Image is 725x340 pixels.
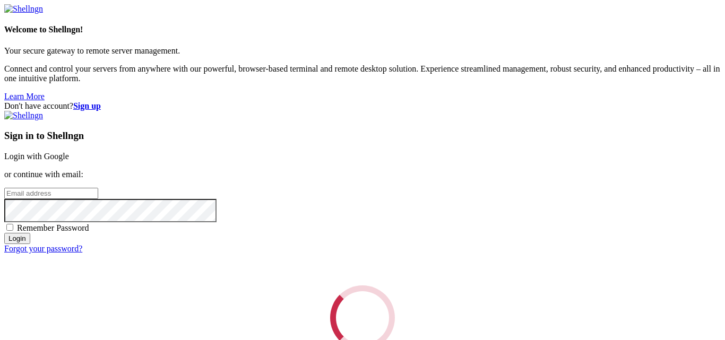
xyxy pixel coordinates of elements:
p: Your secure gateway to remote server management. [4,46,721,56]
a: Learn More [4,92,45,101]
a: Login with Google [4,152,69,161]
img: Shellngn [4,111,43,120]
h4: Welcome to Shellngn! [4,25,721,34]
h3: Sign in to Shellngn [4,130,721,142]
p: Connect and control your servers from anywhere with our powerful, browser-based terminal and remo... [4,64,721,83]
img: Shellngn [4,4,43,14]
input: Remember Password [6,224,13,231]
a: Sign up [73,101,101,110]
p: or continue with email: [4,170,721,179]
input: Login [4,233,30,244]
input: Email address [4,188,98,199]
a: Forgot your password? [4,244,82,253]
div: Don't have account? [4,101,721,111]
span: Remember Password [17,223,89,232]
